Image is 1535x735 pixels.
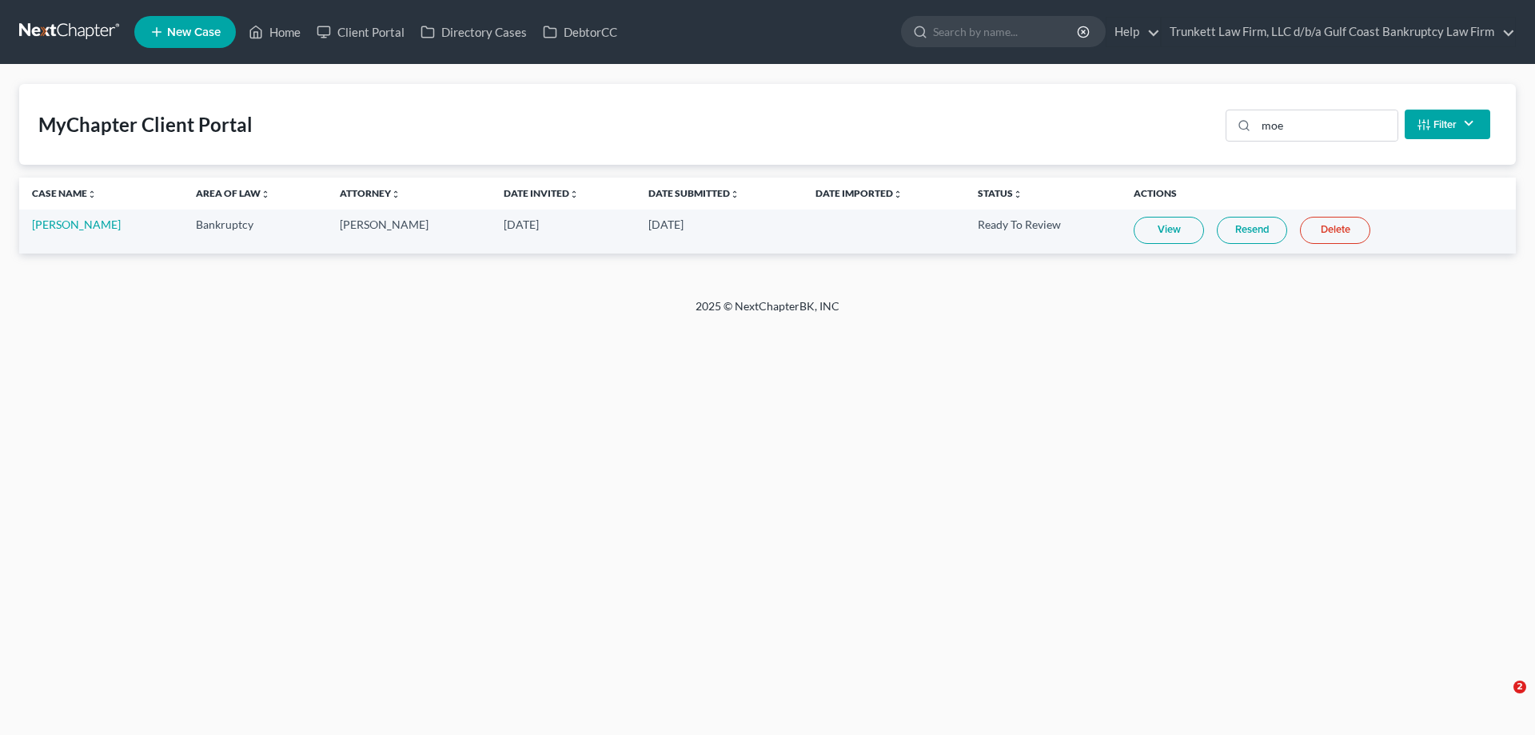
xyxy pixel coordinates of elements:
[504,187,579,199] a: Date Invitedunfold_more
[978,187,1023,199] a: Statusunfold_more
[1121,178,1516,210] th: Actions
[327,210,491,254] td: [PERSON_NAME]
[261,190,270,199] i: unfold_more
[893,190,903,199] i: unfold_more
[1162,18,1515,46] a: Trunkett Law Firm, LLC d/b/a Gulf Coast Bankruptcy Law Firm
[196,187,270,199] a: Area of Lawunfold_more
[730,190,740,199] i: unfold_more
[391,190,401,199] i: unfold_more
[32,218,121,231] a: [PERSON_NAME]
[504,218,539,231] span: [DATE]
[183,210,326,254] td: Bankruptcy
[933,17,1079,46] input: Search by name...
[1481,681,1519,719] iframe: Intercom live chat
[32,187,97,199] a: Case Nameunfold_more
[312,298,1223,327] div: 2025 © NextChapterBK, INC
[1513,681,1526,693] span: 2
[815,187,903,199] a: Date Importedunfold_more
[1013,190,1023,199] i: unfold_more
[1256,110,1397,141] input: Search...
[413,18,535,46] a: Directory Cases
[1134,217,1204,244] a: View
[38,112,253,138] div: MyChapter Client Portal
[965,210,1121,254] td: Ready To Review
[1217,217,1287,244] a: Resend
[569,190,579,199] i: unfold_more
[1405,110,1490,139] button: Filter
[340,187,401,199] a: Attorneyunfold_more
[87,190,97,199] i: unfold_more
[309,18,413,46] a: Client Portal
[648,187,740,199] a: Date Submittedunfold_more
[241,18,309,46] a: Home
[648,218,684,231] span: [DATE]
[535,18,625,46] a: DebtorCC
[1300,217,1370,244] a: Delete
[1106,18,1160,46] a: Help
[167,26,221,38] span: New Case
